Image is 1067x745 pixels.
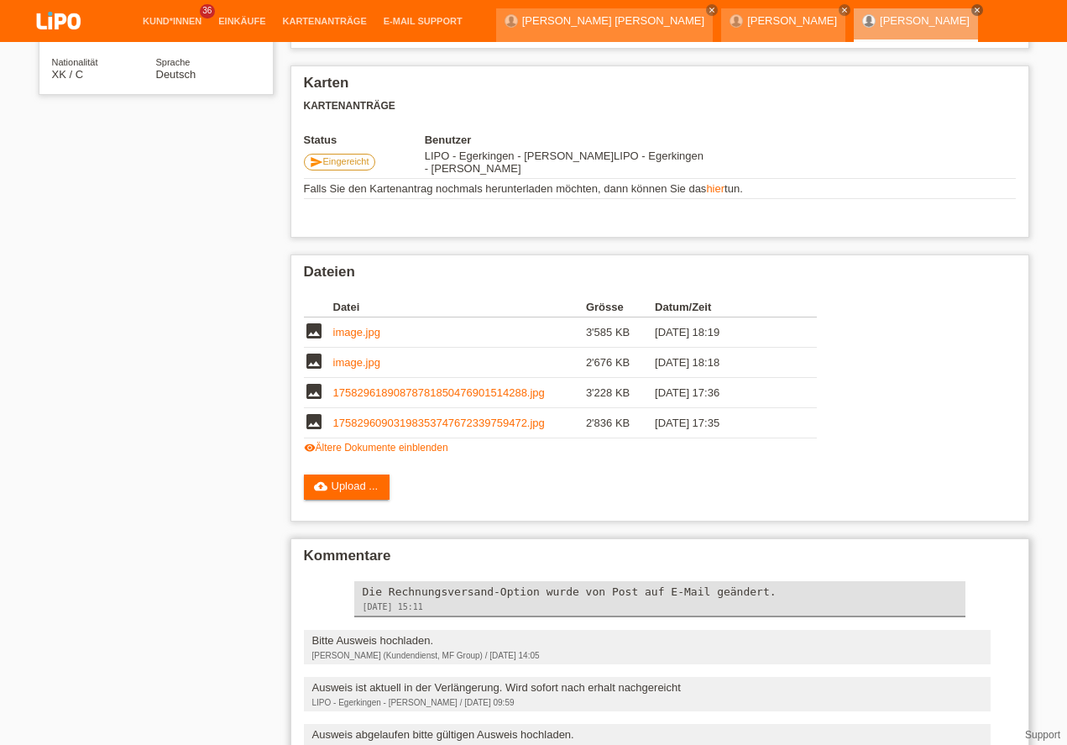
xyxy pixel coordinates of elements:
a: close [839,4,850,16]
i: image [304,412,324,432]
span: Nationalität [52,57,98,67]
a: image.jpg [333,326,380,338]
i: image [304,381,324,401]
a: [PERSON_NAME] [747,14,837,27]
span: 28.08.2025 [425,150,703,175]
a: LIPO pay [17,34,101,47]
div: [DATE] 15:11 [363,602,957,611]
a: Kund*innen [134,16,210,26]
span: Kosovo / C / 21.07.2002 [52,68,84,81]
a: image.jpg [333,356,380,369]
div: Ausweis ist aktuell in der Verlängerung. Wird sofort nach erhalt nachgereicht [312,681,982,694]
td: Falls Sie den Kartenantrag nochmals herunterladen möchten, dann können Sie das tun. [304,179,1016,199]
td: [DATE] 17:36 [655,378,792,408]
span: Eingereicht [323,156,369,166]
div: Ausweis abgelaufen bitte gültigen Ausweis hochladen. [312,728,982,741]
td: [DATE] 18:19 [655,317,792,348]
a: close [971,4,983,16]
a: Einkäufe [210,16,274,26]
a: cloud_uploadUpload ... [304,475,390,500]
a: [PERSON_NAME] [PERSON_NAME] [522,14,704,27]
i: close [708,6,716,14]
div: Bitte Ausweis hochladen. [312,634,982,647]
a: close [706,4,718,16]
h2: Kommentare [304,548,1016,573]
span: Sprache [156,57,191,67]
div: Die Rechnungsversand-Option wurde von Post auf E-Mail geändert. [363,585,957,598]
td: 2'676 KB [586,348,655,378]
td: [DATE] 17:35 [655,408,792,438]
td: 2'836 KB [586,408,655,438]
th: Datei [333,297,586,317]
th: Status [304,134,425,146]
a: Support [1025,729,1060,741]
i: cloud_upload [314,480,327,493]
a: 17582960903198353747672339759472.jpg [333,417,545,429]
th: Grösse [586,297,655,317]
a: [PERSON_NAME] [880,14,970,27]
span: Deutsch [156,68,196,81]
i: send [310,155,323,169]
a: 17582961890878781850476901514288.jpg [333,386,545,399]
h2: Dateien [304,264,1016,289]
span: 36 [200,4,215,18]
i: close [973,6,981,14]
td: 3'228 KB [586,378,655,408]
th: Benutzer [425,134,709,146]
i: image [304,321,324,341]
a: visibilityÄltere Dokumente einblenden [304,442,448,454]
th: Datum/Zeit [655,297,792,317]
i: visibility [304,442,316,454]
h3: Kartenanträge [304,100,1016,113]
div: [PERSON_NAME] (Kundendienst, MF Group) / [DATE] 14:05 [312,651,982,660]
i: close [840,6,849,14]
a: hier [706,182,724,195]
h2: Karten [304,75,1016,100]
td: [DATE] 18:18 [655,348,792,378]
a: Kartenanträge [275,16,375,26]
div: LIPO - Egerkingen - [PERSON_NAME] / [DATE] 09:59 [312,698,982,707]
span: 23.08.2025 [425,150,614,162]
a: E-Mail Support [375,16,471,26]
td: 3'585 KB [586,317,655,348]
i: image [304,351,324,371]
